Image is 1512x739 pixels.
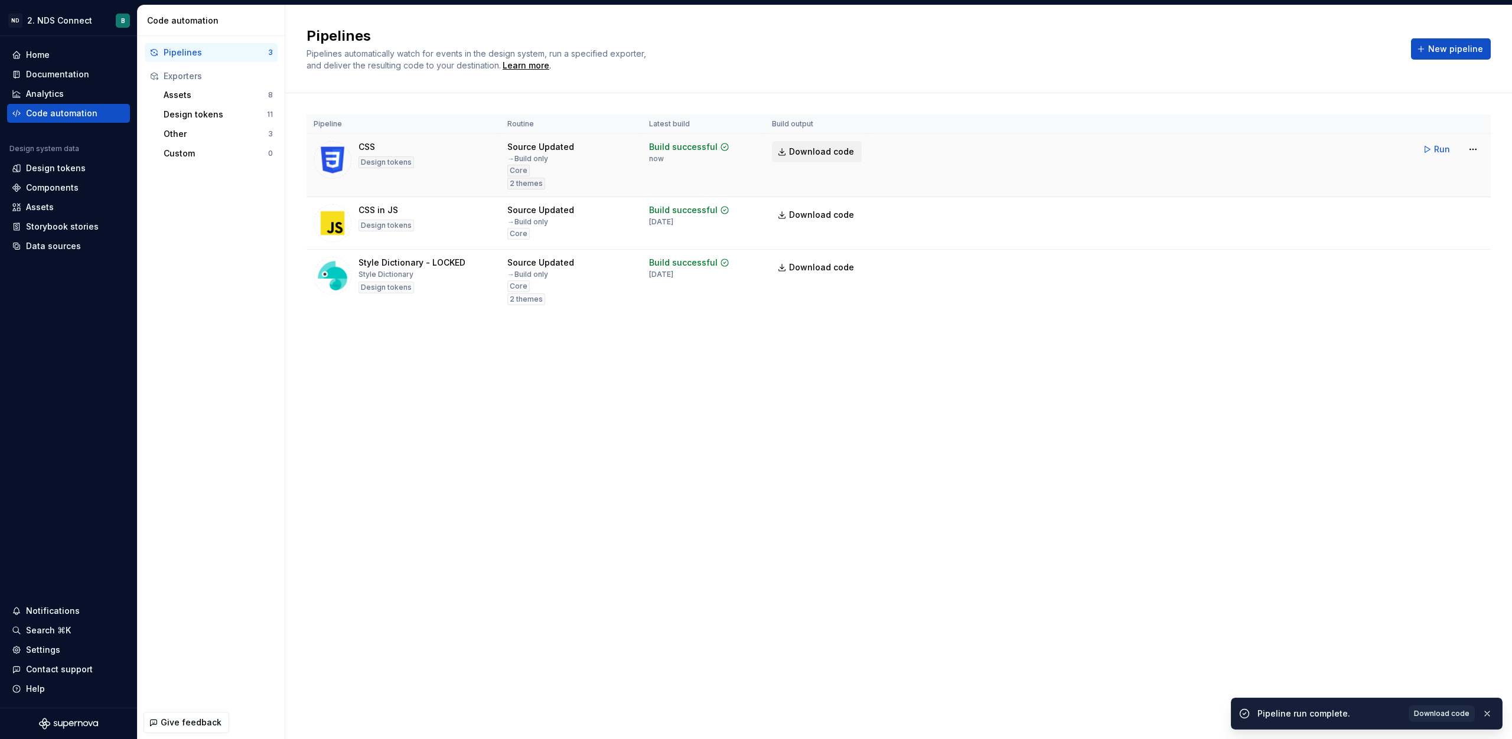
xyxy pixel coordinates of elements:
[1257,708,1402,720] div: Pipeline run complete.
[161,717,221,728] span: Give feedback
[7,198,130,217] a: Assets
[159,86,278,104] button: Assets8
[144,712,229,733] button: Give feedback
[7,237,130,256] a: Data sources
[7,104,130,123] a: Code automation
[26,49,50,61] div: Home
[507,204,574,216] div: Source Updated
[2,8,135,33] button: ND2. NDS ConnectB
[7,217,130,236] a: Storybook stories
[649,270,673,279] div: [DATE]
[649,204,718,216] div: Build successful
[307,27,1397,45] h2: Pipelines
[500,115,642,134] th: Routine
[510,179,543,188] span: 2 themes
[39,718,98,730] svg: Supernova Logo
[164,128,268,140] div: Other
[164,148,268,159] div: Custom
[267,110,273,119] div: 11
[1411,38,1491,60] button: New pipeline
[7,45,130,64] a: Home
[7,65,130,84] a: Documentation
[642,115,765,134] th: Latest build
[507,228,530,240] div: Core
[164,70,273,82] div: Exporters
[1409,705,1475,722] a: Download code
[159,125,278,143] a: Other3
[7,621,130,640] button: Search ⌘K
[26,68,89,80] div: Documentation
[765,115,869,134] th: Build output
[26,221,99,233] div: Storybook stories
[164,89,268,101] div: Assets
[26,88,64,100] div: Analytics
[26,162,86,174] div: Design tokens
[26,644,60,656] div: Settings
[26,605,80,617] div: Notifications
[121,16,125,25] div: B
[359,270,413,279] div: Style Dictionary
[307,115,500,134] th: Pipeline
[510,295,543,304] span: 2 themes
[503,60,549,71] a: Learn more
[772,204,862,225] a: Download code
[1434,143,1450,155] span: Run
[7,601,130,620] button: Notifications
[501,61,551,70] span: .
[507,217,548,227] div: → Build only
[26,201,54,213] div: Assets
[7,660,130,679] button: Contact support
[26,240,81,252] div: Data sources
[507,257,574,269] div: Source Updated
[789,209,854,221] span: Download code
[359,141,375,153] div: CSS
[359,220,414,231] div: Design tokens
[26,663,93,675] div: Contact support
[147,15,280,27] div: Code automation
[359,257,465,269] div: Style Dictionary - LOCKED
[9,144,79,153] div: Design system data
[649,257,718,269] div: Build successful
[507,141,574,153] div: Source Updated
[359,282,414,293] div: Design tokens
[359,156,414,168] div: Design tokens
[7,178,130,197] a: Components
[268,149,273,158] div: 0
[7,679,130,698] button: Help
[507,154,548,164] div: → Build only
[1428,43,1483,55] span: New pipeline
[649,217,673,227] div: [DATE]
[164,109,267,120] div: Design tokens
[507,270,548,279] div: → Build only
[507,280,530,292] div: Core
[772,257,862,278] a: Download code
[145,43,278,62] button: Pipelines3
[507,165,530,176] div: Core
[1414,709,1469,718] span: Download code
[268,90,273,100] div: 8
[26,624,71,636] div: Search ⌘K
[7,159,130,178] a: Design tokens
[268,48,273,57] div: 3
[7,640,130,659] a: Settings
[789,261,854,273] span: Download code
[26,683,45,695] div: Help
[649,141,718,153] div: Build successful
[789,146,854,158] span: Download code
[26,182,79,194] div: Components
[772,141,862,162] a: Download code
[8,14,22,28] div: ND
[159,105,278,124] button: Design tokens11
[359,204,398,216] div: CSS in JS
[268,129,273,139] div: 3
[159,144,278,163] button: Custom0
[1417,139,1458,160] button: Run
[164,47,268,58] div: Pipelines
[7,84,130,103] a: Analytics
